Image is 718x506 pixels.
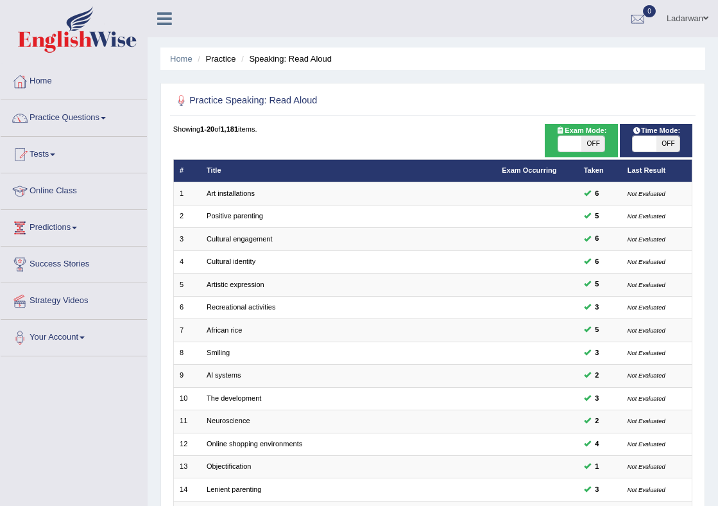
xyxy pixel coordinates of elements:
[591,279,603,290] span: You can still take this question
[173,228,201,250] td: 3
[656,136,680,152] span: OFF
[628,486,665,493] small: Not Evaluated
[581,136,604,152] span: OFF
[628,441,665,448] small: Not Evaluated
[173,250,201,273] td: 4
[207,371,241,379] a: Al systems
[173,365,201,387] td: 9
[173,342,201,364] td: 8
[173,205,201,227] td: 2
[200,125,214,133] b: 1-20
[628,395,665,402] small: Not Evaluated
[194,53,235,65] li: Practice
[628,125,685,137] span: Time Mode:
[207,349,230,356] a: Smiling
[591,302,603,313] span: You can still take this question
[173,319,201,342] td: 7
[207,462,251,470] a: Objectification
[173,410,201,433] td: 11
[173,274,201,296] td: 5
[643,5,656,17] span: 0
[621,159,692,182] th: Last Result
[173,182,201,205] td: 1
[1,137,147,169] a: Tests
[628,258,665,265] small: Not Evaluated
[1,100,147,132] a: Practice Questions
[173,456,201,478] td: 13
[207,326,242,334] a: African rice
[591,324,603,336] span: You can still take this question
[591,211,603,222] span: You can still take this question
[207,440,302,448] a: Online shopping environments
[628,190,665,197] small: Not Evaluated
[1,283,147,315] a: Strategy Videos
[207,212,263,220] a: Positive parenting
[628,372,665,379] small: Not Evaluated
[628,213,665,220] small: Not Evaluated
[207,417,250,424] a: Neuroscience
[591,415,603,427] span: You can still take this question
[201,159,496,182] th: Title
[207,303,275,311] a: Recreational activities
[591,233,603,245] span: You can still take this question
[577,159,621,182] th: Taken
[173,92,495,109] h2: Practice Speaking: Read Aloud
[173,124,693,134] div: Showing of items.
[591,461,603,473] span: You can still take this question
[591,393,603,405] span: You can still take this question
[170,54,192,64] a: Home
[173,478,201,501] td: 14
[1,173,147,205] a: Online Class
[628,327,665,334] small: Not Evaluated
[207,394,261,402] a: The development
[207,281,264,288] a: Artistic expression
[628,349,665,356] small: Not Evaluated
[220,125,238,133] b: 1,181
[628,281,665,288] small: Not Evaluated
[173,387,201,410] td: 10
[502,166,556,174] a: Exam Occurring
[628,463,665,470] small: Not Evaluated
[1,210,147,242] a: Predictions
[207,189,255,197] a: Art installations
[591,439,603,450] span: You can still take this question
[591,484,603,496] span: You can still take this question
[1,247,147,279] a: Success Stories
[1,320,147,352] a: Your Account
[591,347,603,359] span: You can still take this question
[628,304,665,311] small: Not Evaluated
[238,53,332,65] li: Speaking: Read Aloud
[173,433,201,455] td: 12
[545,124,617,157] div: Show exams occurring in exams
[591,370,603,381] span: You can still take this question
[173,159,201,182] th: #
[207,257,255,265] a: Cultural identity
[591,188,603,200] span: You can still take this question
[1,64,147,96] a: Home
[552,125,611,137] span: Exam Mode:
[173,296,201,318] td: 6
[628,417,665,424] small: Not Evaluated
[207,485,261,493] a: Lenient parenting
[591,256,603,268] span: You can still take this question
[207,235,273,243] a: Cultural engagement
[628,236,665,243] small: Not Evaluated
